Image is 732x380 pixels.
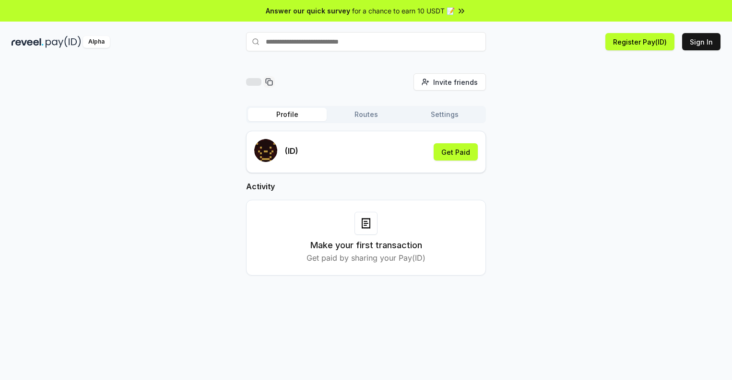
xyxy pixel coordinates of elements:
[246,181,486,192] h2: Activity
[12,36,44,48] img: reveel_dark
[285,145,298,157] p: (ID)
[605,33,674,50] button: Register Pay(ID)
[434,143,478,161] button: Get Paid
[46,36,81,48] img: pay_id
[266,6,350,16] span: Answer our quick survey
[83,36,110,48] div: Alpha
[405,108,484,121] button: Settings
[310,239,422,252] h3: Make your first transaction
[413,73,486,91] button: Invite friends
[327,108,405,121] button: Routes
[682,33,720,50] button: Sign In
[248,108,327,121] button: Profile
[352,6,455,16] span: for a chance to earn 10 USDT 📝
[433,77,478,87] span: Invite friends
[307,252,425,264] p: Get paid by sharing your Pay(ID)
